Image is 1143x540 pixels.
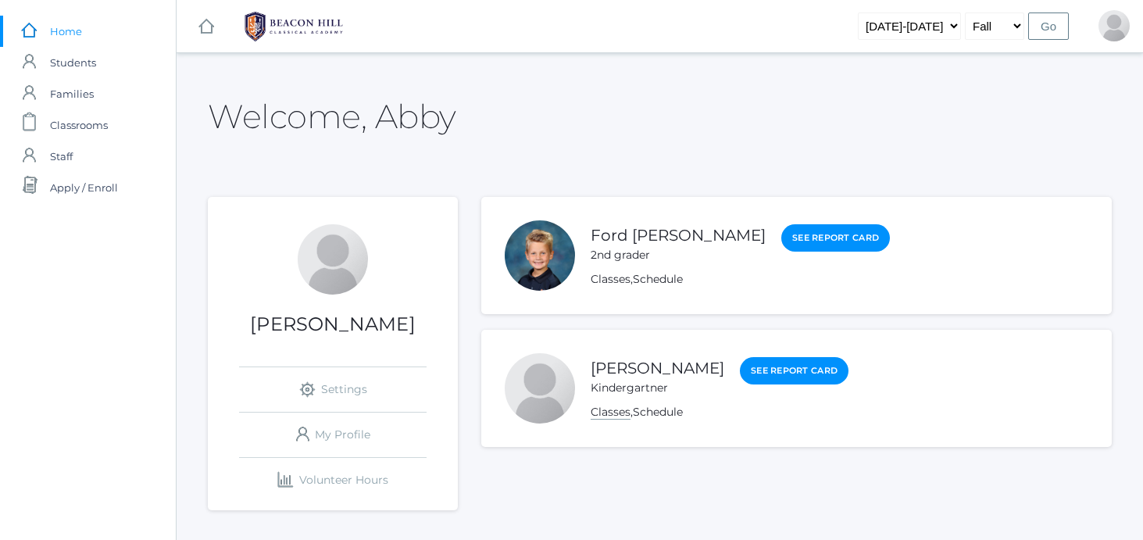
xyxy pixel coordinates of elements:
div: Abby McCollum [1098,10,1130,41]
span: Staff [50,141,73,172]
a: Settings [239,367,427,412]
a: Ford [PERSON_NAME] [591,226,766,245]
a: See Report Card [781,224,890,252]
a: See Report Card [740,357,848,384]
a: Volunteer Hours [239,458,427,502]
div: Ford McCollum [505,220,575,291]
div: 2nd grader [591,247,766,263]
span: Students [50,47,96,78]
div: Kindergartner [591,380,724,396]
h1: [PERSON_NAME] [208,314,458,334]
h2: Welcome, Abby [208,98,456,134]
span: Apply / Enroll [50,172,118,203]
a: My Profile [239,413,427,457]
a: Schedule [633,405,683,419]
div: Abby McCollum [298,224,368,295]
span: Home [50,16,82,47]
div: , [591,271,890,288]
a: Classes [591,272,630,286]
span: Classrooms [50,109,108,141]
a: Schedule [633,272,683,286]
span: Families [50,78,94,109]
input: Go [1028,13,1069,40]
a: [PERSON_NAME] [591,359,724,377]
div: Cole McCollum [505,353,575,424]
div: , [591,404,848,420]
img: 1_BHCALogos-05.png [235,7,352,46]
a: Classes [591,405,630,420]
